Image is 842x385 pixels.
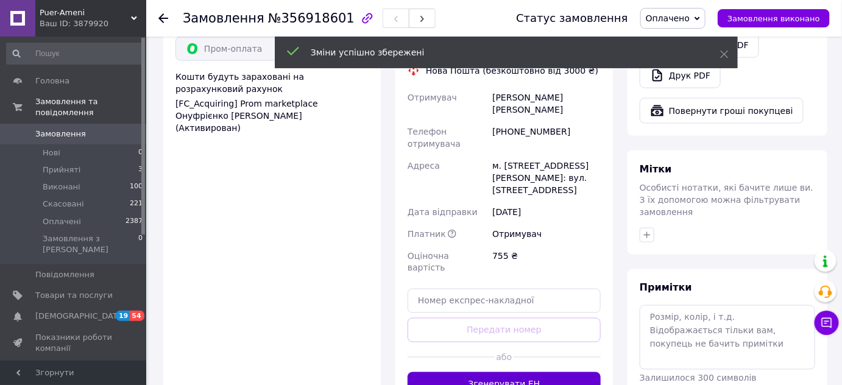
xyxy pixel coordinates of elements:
span: Замовлення [183,11,264,26]
input: Пошук [6,43,144,65]
span: Головна [35,76,69,87]
span: Особисті нотатки, які бачите лише ви. З їх допомогою можна фільтрувати замовлення [640,183,813,217]
span: [DEMOGRAPHIC_DATA] [35,311,126,322]
span: або [495,351,514,364]
div: Статус замовлення [516,12,628,24]
div: [DATE] [490,201,603,223]
div: Зміни успішно збережені [311,46,690,58]
span: Оціночна вартість [408,251,449,273]
div: м. [STREET_ADDRESS][PERSON_NAME]: вул. [STREET_ADDRESS] [490,155,603,201]
span: 2387 [126,216,143,227]
span: 3 [138,164,143,175]
a: Друк PDF [640,63,721,88]
span: Замовлення та повідомлення [35,96,146,118]
span: Телефон отримувача [408,127,461,149]
span: 0 [138,147,143,158]
span: Виконані [43,182,80,192]
span: Нові [43,147,60,158]
span: Дата відправки [408,207,478,217]
span: 54 [130,311,144,321]
span: 0 [138,233,143,255]
span: Прийняті [43,164,80,175]
span: Отримувач [408,93,457,102]
span: Замовлення виконано [727,14,820,23]
div: [PERSON_NAME] [PERSON_NAME] [490,87,603,121]
div: Повернутися назад [158,12,168,24]
span: Puer-Ameni [40,7,131,18]
span: Скасовані [43,199,84,210]
span: Замовлення [35,129,86,140]
span: Замовлення з [PERSON_NAME] [43,233,138,255]
span: 100 [130,182,143,192]
div: [FC_Acquiring] Prom marketplace Онуфрієнко [PERSON_NAME] (Активирован) [175,97,369,134]
span: Повідомлення [35,269,94,280]
div: 755 ₴ [490,245,603,279]
span: Товари та послуги [35,290,113,301]
span: Мітки [640,163,672,175]
button: Повернути гроші покупцеві [640,98,804,124]
button: Замовлення виконано [718,9,830,27]
span: Адреса [408,161,440,171]
span: №356918601 [268,11,355,26]
span: Примітки [640,282,692,294]
span: 19 [116,311,130,321]
span: Показники роботи компанії [35,332,113,354]
div: Отримувач [490,223,603,245]
div: Ваш ID: 3879920 [40,18,146,29]
div: [PHONE_NUMBER] [490,121,603,155]
input: Номер експрес-накладної [408,289,601,313]
span: Оплачено [646,13,690,23]
div: Кошти будуть зараховані на розрахунковий рахунок [175,71,369,134]
span: Залишилося 300 символів [640,373,757,383]
button: Чат з покупцем [815,311,839,335]
span: 221 [130,199,143,210]
span: Оплачені [43,216,81,227]
span: Платник [408,229,446,239]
